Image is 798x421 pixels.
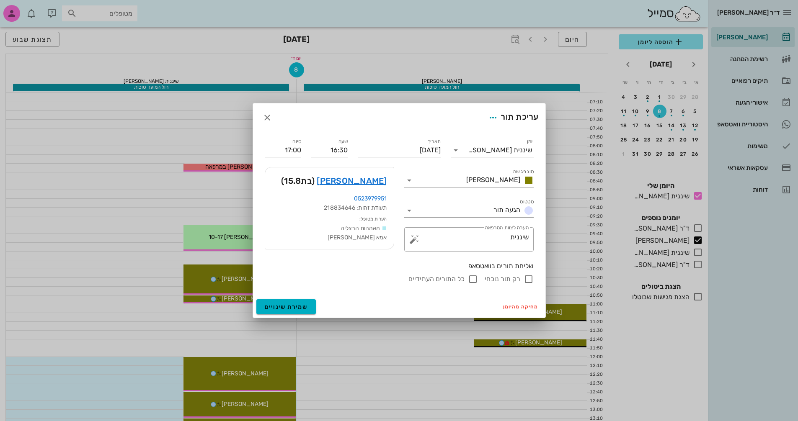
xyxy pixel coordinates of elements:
[272,203,387,213] div: תעודת זהות: 218834646
[338,139,348,145] label: שעה
[265,303,308,311] span: שמירת שינויים
[359,216,387,222] small: הערות מטופל:
[317,174,387,187] a: [PERSON_NAME]
[408,275,465,283] label: כל התורים העתידיים
[284,176,301,186] span: 15.8
[493,206,520,214] span: הגעה תור
[500,301,542,313] button: מחיקה מהיומן
[486,110,538,125] div: עריכת תור
[485,225,528,231] label: הערה לצוות המרפאה
[354,195,387,202] a: 0523979951
[265,262,534,271] div: שליחת תורים בוואטסאפ
[328,225,387,241] span: מאמהות הרצליה אמא [PERSON_NAME]
[503,304,539,310] span: מחיקה מהיומן
[451,144,534,157] div: יומןשיננית [PERSON_NAME]
[427,139,441,145] label: תאריך
[513,169,534,175] label: סוג פגישה
[292,139,301,145] label: סיום
[468,146,532,154] div: שיננית [PERSON_NAME]
[520,199,534,205] label: סטטוס
[256,299,316,314] button: שמירת שינויים
[527,139,534,145] label: יומן
[485,275,520,283] label: רק תור נוכחי
[281,174,315,187] span: (בת )
[466,176,520,184] span: [PERSON_NAME]
[404,204,534,217] div: סטטוסהגעה תור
